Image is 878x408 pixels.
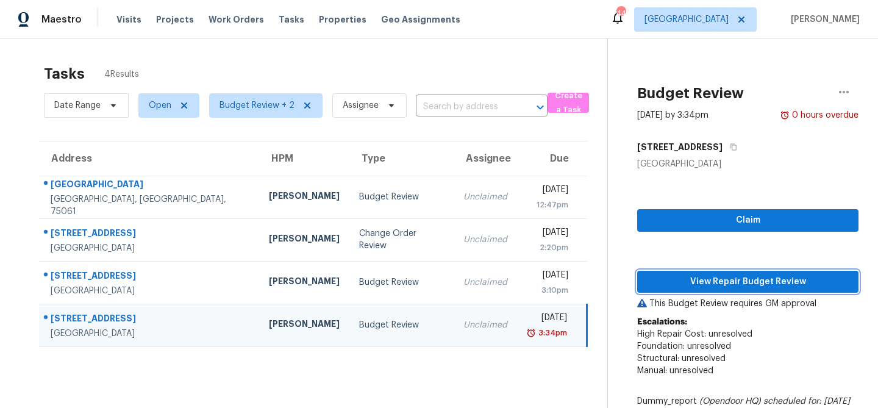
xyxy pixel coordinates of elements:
button: Create a Task [548,93,589,113]
div: [STREET_ADDRESS] [51,227,249,242]
span: Claim [647,213,849,228]
span: Foundation: unresolved [637,342,731,351]
div: 0 hours overdue [790,109,858,121]
span: Visits [116,13,141,26]
span: Tasks [279,15,304,24]
div: [STREET_ADDRESS] [51,312,249,327]
i: (Opendoor HQ) [699,397,761,406]
h2: Tasks [44,68,85,80]
span: 4 Results [104,68,139,81]
h5: [STREET_ADDRESS] [637,141,723,153]
div: 2:20pm [527,242,568,254]
i: scheduled for: [DATE] [763,397,850,406]
div: 12:47pm [527,199,568,211]
div: [GEOGRAPHIC_DATA], [GEOGRAPHIC_DATA], 75061 [51,193,249,218]
div: Unclaimed [463,276,507,288]
span: Geo Assignments [381,13,460,26]
div: 3:10pm [527,284,568,296]
div: [PERSON_NAME] [269,232,340,248]
img: Overdue Alarm Icon [526,327,536,339]
span: Date Range [54,99,101,112]
span: Projects [156,13,194,26]
div: [STREET_ADDRESS] [51,270,249,285]
div: [GEOGRAPHIC_DATA] [51,178,249,193]
th: Due [517,141,587,176]
span: Budget Review + 2 [220,99,294,112]
div: [GEOGRAPHIC_DATA] [51,285,249,297]
div: [GEOGRAPHIC_DATA] [637,158,858,170]
div: 44 [616,7,625,20]
span: Maestro [41,13,82,26]
span: High Repair Cost: unresolved [637,330,752,338]
div: [DATE] [527,226,568,242]
p: This Budget Review requires GM approval [637,298,858,310]
div: [DATE] [527,312,567,327]
b: Escalations: [637,318,687,326]
div: [GEOGRAPHIC_DATA] [51,327,249,340]
img: Overdue Alarm Icon [780,109,790,121]
div: Unclaimed [463,191,507,203]
div: 3:34pm [536,327,567,339]
div: [PERSON_NAME] [269,275,340,290]
span: Structural: unresolved [637,354,726,363]
div: [PERSON_NAME] [269,190,340,205]
div: [DATE] [527,269,568,284]
button: Claim [637,209,858,232]
span: Assignee [343,99,379,112]
button: Copy Address [723,136,739,158]
th: Assignee [454,141,517,176]
span: [GEOGRAPHIC_DATA] [644,13,729,26]
div: Budget Review [359,191,444,203]
span: Create a Task [554,89,583,117]
div: Unclaimed [463,234,507,246]
th: HPM [259,141,349,176]
div: Unclaimed [463,319,507,331]
div: [PERSON_NAME] [269,318,340,333]
div: Change Order Review [359,227,444,252]
input: Search by address [416,98,513,116]
th: Type [349,141,454,176]
div: [DATE] by 3:34pm [637,109,708,121]
div: [GEOGRAPHIC_DATA] [51,242,249,254]
span: Work Orders [209,13,264,26]
span: Manual: unresolved [637,367,713,375]
span: View Repair Budget Review [647,274,849,290]
th: Address [39,141,259,176]
div: Budget Review [359,319,444,331]
div: [DATE] [527,184,568,199]
button: View Repair Budget Review [637,271,858,293]
span: Open [149,99,171,112]
span: [PERSON_NAME] [786,13,860,26]
div: Budget Review [359,276,444,288]
button: Open [532,99,549,116]
h2: Budget Review [637,87,744,99]
span: Properties [319,13,366,26]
